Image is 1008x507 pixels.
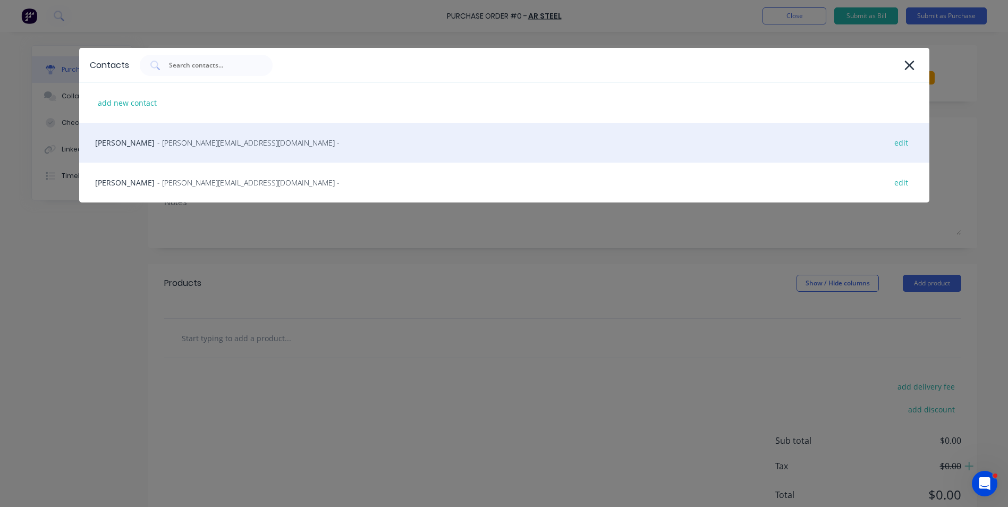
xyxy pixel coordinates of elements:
[90,59,129,72] div: Contacts
[889,134,913,151] div: edit
[972,471,997,496] iframe: Intercom live chat
[92,95,162,111] div: add new contact
[889,174,913,191] div: edit
[157,177,340,188] span: - [PERSON_NAME][EMAIL_ADDRESS][DOMAIN_NAME] -
[79,123,929,163] div: [PERSON_NAME]
[79,163,929,202] div: [PERSON_NAME]
[168,60,256,71] input: Search contacts...
[157,137,340,148] span: - [PERSON_NAME][EMAIL_ADDRESS][DOMAIN_NAME] -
